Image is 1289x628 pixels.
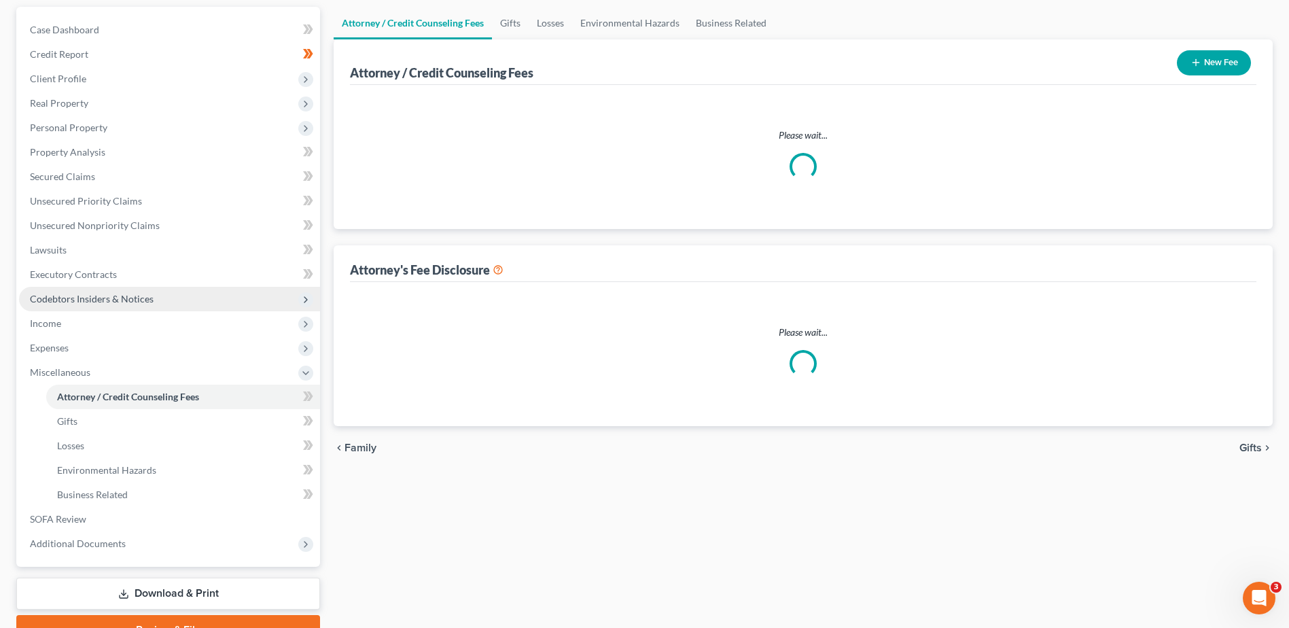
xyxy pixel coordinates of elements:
[688,7,775,39] a: Business Related
[30,122,107,133] span: Personal Property
[19,18,320,42] a: Case Dashboard
[19,507,320,531] a: SOFA Review
[529,7,572,39] a: Losses
[46,483,320,507] a: Business Related
[345,442,376,453] span: Family
[334,7,492,39] a: Attorney / Credit Counseling Fees
[572,7,688,39] a: Environmental Hazards
[30,171,95,182] span: Secured Claims
[334,442,376,453] button: chevron_left Family
[19,164,320,189] a: Secured Claims
[30,48,88,60] span: Credit Report
[30,244,67,256] span: Lawsuits
[57,415,77,427] span: Gifts
[30,24,99,35] span: Case Dashboard
[30,513,86,525] span: SOFA Review
[19,189,320,213] a: Unsecured Priority Claims
[30,146,105,158] span: Property Analysis
[30,538,126,549] span: Additional Documents
[30,268,117,280] span: Executory Contracts
[492,7,529,39] a: Gifts
[30,317,61,329] span: Income
[19,213,320,238] a: Unsecured Nonpriority Claims
[30,366,90,378] span: Miscellaneous
[1239,442,1262,453] span: Gifts
[30,97,88,109] span: Real Property
[1239,442,1273,453] button: Gifts chevron_right
[30,342,69,353] span: Expenses
[1271,582,1282,593] span: 3
[19,262,320,287] a: Executory Contracts
[46,385,320,409] a: Attorney / Credit Counseling Fees
[30,293,154,304] span: Codebtors Insiders & Notices
[361,326,1246,339] p: Please wait...
[30,220,160,231] span: Unsecured Nonpriority Claims
[57,440,84,451] span: Losses
[19,140,320,164] a: Property Analysis
[30,195,142,207] span: Unsecured Priority Claims
[1243,582,1275,614] iframe: Intercom live chat
[334,442,345,453] i: chevron_left
[57,391,199,402] span: Attorney / Credit Counseling Fees
[46,434,320,458] a: Losses
[30,73,86,84] span: Client Profile
[1262,442,1273,453] i: chevron_right
[57,489,128,500] span: Business Related
[16,578,320,610] a: Download & Print
[350,262,504,278] div: Attorney's Fee Disclosure
[361,128,1246,142] p: Please wait...
[1177,50,1251,75] button: New Fee
[57,464,156,476] span: Environmental Hazards
[350,65,533,81] div: Attorney / Credit Counseling Fees
[46,409,320,434] a: Gifts
[19,42,320,67] a: Credit Report
[46,458,320,483] a: Environmental Hazards
[19,238,320,262] a: Lawsuits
